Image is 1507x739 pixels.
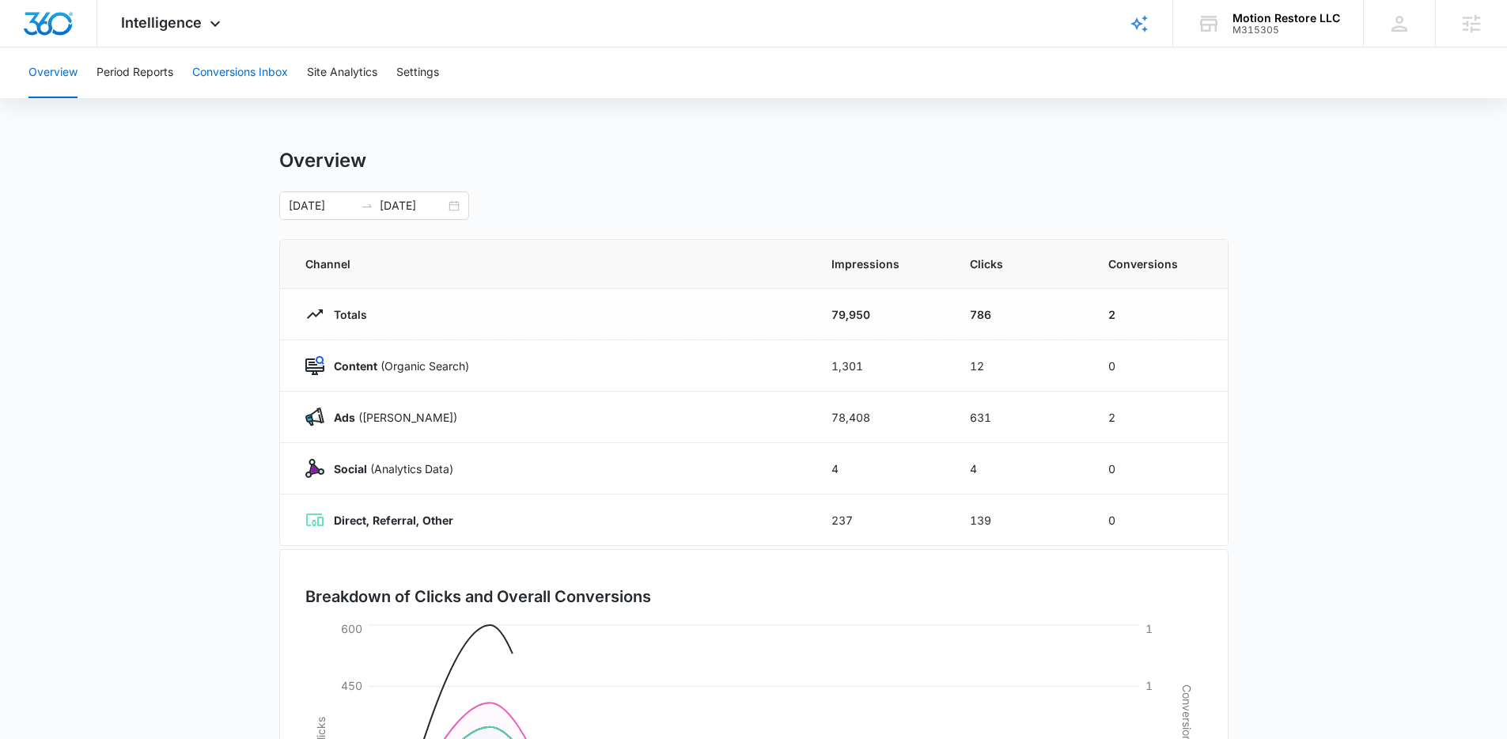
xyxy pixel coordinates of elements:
input: Start date [289,197,354,214]
p: (Organic Search) [324,358,469,374]
p: Totals [324,306,367,323]
td: 631 [951,392,1089,443]
button: Period Reports [97,47,173,98]
h3: Breakdown of Clicks and Overall Conversions [305,585,651,608]
strong: Direct, Referral, Other [334,514,453,527]
span: Conversions [1108,256,1202,272]
strong: Social [334,462,367,476]
td: 12 [951,340,1089,392]
td: 2 [1089,392,1228,443]
span: swap-right [361,199,373,212]
span: Intelligence [121,14,202,31]
td: 237 [812,495,951,546]
input: End date [380,197,445,214]
td: 0 [1089,340,1228,392]
td: 4 [812,443,951,495]
strong: Ads [334,411,355,424]
span: Impressions [831,256,932,272]
td: 2 [1089,289,1228,340]
button: Conversions Inbox [192,47,288,98]
tspan: 1 [1145,622,1153,635]
td: 139 [951,495,1089,546]
strong: Content [334,359,377,373]
h1: Overview [279,149,366,172]
td: 78,408 [812,392,951,443]
img: Social [305,459,324,478]
p: (Analytics Data) [324,460,453,477]
tspan: 450 [341,679,362,692]
div: account name [1232,12,1340,25]
span: Channel [305,256,793,272]
tspan: 1 [1145,679,1153,692]
img: Content [305,356,324,375]
tspan: 600 [341,622,362,635]
td: 786 [951,289,1089,340]
span: to [361,199,373,212]
td: 0 [1089,495,1228,546]
span: Clicks [970,256,1070,272]
td: 4 [951,443,1089,495]
img: Ads [305,407,324,426]
p: ([PERSON_NAME]) [324,409,457,426]
td: 0 [1089,443,1228,495]
button: Site Analytics [307,47,377,98]
td: 1,301 [812,340,951,392]
td: 79,950 [812,289,951,340]
button: Overview [28,47,78,98]
button: Settings [396,47,439,98]
div: account id [1232,25,1340,36]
